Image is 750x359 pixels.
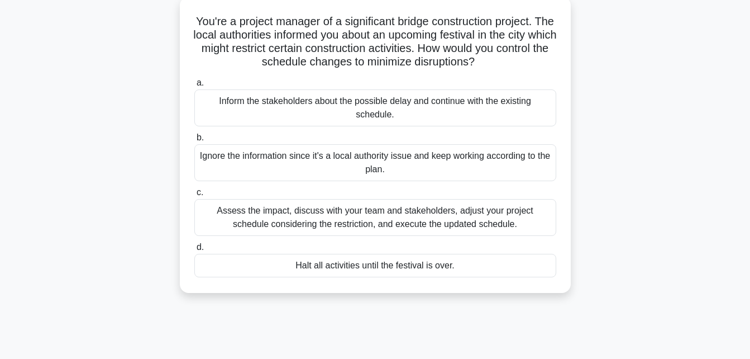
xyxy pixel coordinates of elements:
span: b. [197,133,204,142]
div: Halt all activities until the festival is over. [194,254,556,277]
div: Ignore the information since it's a local authority issue and keep working according to the plan. [194,144,556,181]
span: c. [197,187,203,197]
span: a. [197,78,204,87]
h5: You're a project manager of a significant bridge construction project. The local authorities info... [193,15,557,69]
div: Inform the stakeholders about the possible delay and continue with the existing schedule. [194,89,556,126]
span: d. [197,242,204,252]
div: Assess the impact, discuss with your team and stakeholders, adjust your project schedule consider... [194,199,556,236]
